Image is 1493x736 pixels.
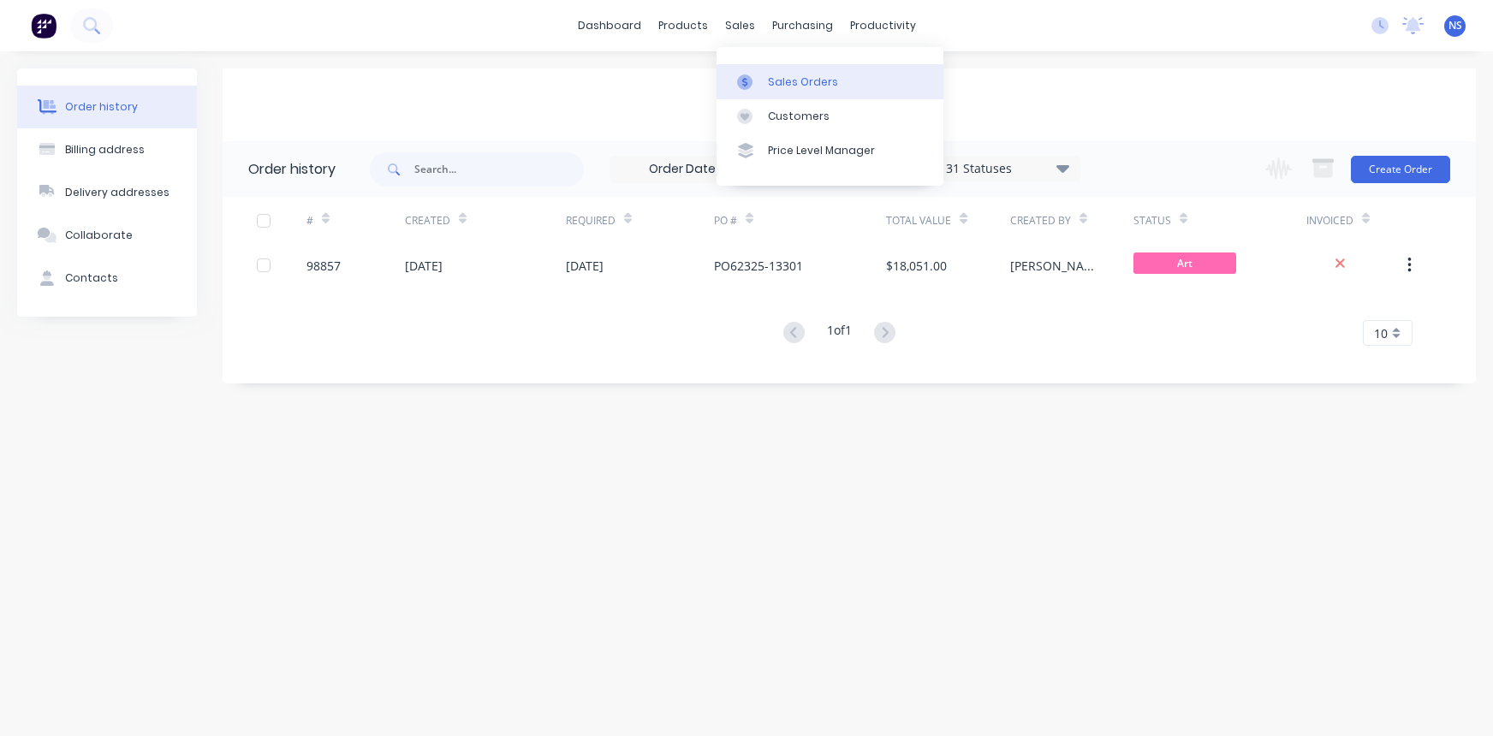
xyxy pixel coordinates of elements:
[405,213,450,229] div: Created
[764,13,842,39] div: purchasing
[1306,213,1353,229] div: Invoiced
[17,214,197,257] button: Collaborate
[65,228,133,243] div: Collaborate
[717,134,943,168] a: Price Level Manager
[405,257,443,275] div: [DATE]
[886,213,951,229] div: Total Value
[842,13,925,39] div: productivity
[1133,252,1236,274] span: Art
[306,213,313,229] div: #
[768,109,830,124] div: Customers
[1010,257,1099,275] div: [PERSON_NAME]
[569,13,650,39] a: dashboard
[566,257,604,275] div: [DATE]
[17,86,197,128] button: Order history
[886,197,1009,244] div: Total Value
[31,13,57,39] img: Factory
[414,152,584,187] input: Search...
[714,213,737,229] div: PO #
[1374,324,1388,342] span: 10
[17,257,197,300] button: Contacts
[1133,197,1306,244] div: Status
[1306,197,1405,244] div: Invoiced
[717,64,943,98] a: Sales Orders
[306,197,405,244] div: #
[17,128,197,171] button: Billing address
[717,99,943,134] a: Customers
[714,257,803,275] div: PO62325-13301
[650,13,717,39] div: products
[1010,197,1133,244] div: Created By
[65,185,170,200] div: Delivery addresses
[936,159,1080,178] div: 31 Statuses
[827,321,852,346] div: 1 of 1
[768,143,875,158] div: Price Level Manager
[306,257,341,275] div: 98857
[566,197,714,244] div: Required
[1133,213,1171,229] div: Status
[566,213,616,229] div: Required
[768,74,838,90] div: Sales Orders
[1010,213,1071,229] div: Created By
[610,157,754,182] input: Order Date
[405,197,565,244] div: Created
[717,13,764,39] div: sales
[248,159,336,180] div: Order history
[714,197,887,244] div: PO #
[1351,156,1450,183] button: Create Order
[886,257,947,275] div: $18,051.00
[1448,18,1462,33] span: NS
[17,171,197,214] button: Delivery addresses
[65,99,138,115] div: Order history
[65,142,145,157] div: Billing address
[65,270,118,286] div: Contacts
